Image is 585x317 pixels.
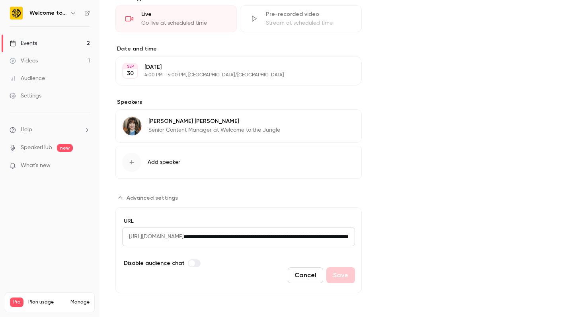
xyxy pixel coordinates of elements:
span: Plan usage [28,299,66,305]
p: 30 [127,70,134,78]
button: Cancel [288,267,323,283]
span: new [57,144,73,152]
li: help-dropdown-opener [10,126,90,134]
div: Settings [10,92,41,100]
span: [URL][DOMAIN_NAME] [122,227,183,246]
a: SpeakerHub [21,144,52,152]
iframe: Noticeable Trigger [80,162,90,169]
div: Videos [10,57,38,65]
span: Pro [10,298,23,307]
section: Advanced settings [115,191,362,293]
p: Senior Content Manager at Welcome to the Jungle [148,126,280,134]
span: Add speaker [148,158,180,166]
span: Advanced settings [127,194,178,202]
p: [PERSON_NAME] [PERSON_NAME] [148,117,280,125]
span: Disable audience chat [124,259,185,267]
p: [DATE] [144,63,320,71]
a: Manage [70,299,90,305]
div: LiveGo live at scheduled time [115,5,237,32]
div: Events [10,39,37,47]
label: Speakers [115,98,362,106]
div: Pre-recorded videoStream at scheduled time [240,5,361,32]
p: 4:00 PM - 5:00 PM, [GEOGRAPHIC_DATA]/[GEOGRAPHIC_DATA] [144,72,320,78]
img: Welcome to the Jungle [10,7,23,19]
div: Audience [10,74,45,82]
label: Date and time [115,45,362,53]
span: Help [21,126,32,134]
div: Stream at scheduled time [266,19,351,27]
img: Alysia Wanczyk [123,117,142,136]
div: Live [141,10,227,18]
label: URL [122,217,355,225]
div: Go live at scheduled time [141,19,227,27]
div: Alysia Wanczyk[PERSON_NAME] [PERSON_NAME]Senior Content Manager at Welcome to the Jungle [115,109,362,143]
span: What's new [21,161,51,170]
div: Pre-recorded video [266,10,351,18]
button: Add speaker [115,146,362,179]
div: SEP [123,64,137,69]
h6: Welcome to the Jungle [29,9,67,17]
button: Advanced settings [115,191,183,204]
